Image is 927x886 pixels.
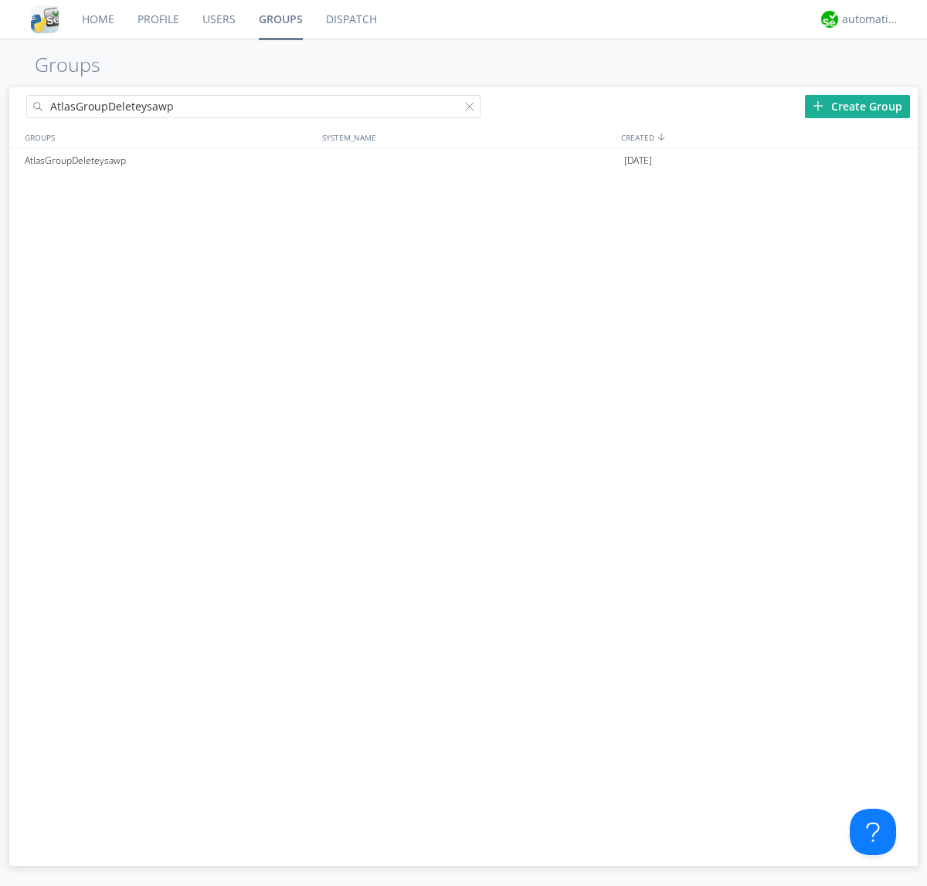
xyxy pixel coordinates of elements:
input: Search groups [26,95,480,118]
img: plus.svg [813,100,823,111]
span: [DATE] [624,149,652,172]
iframe: Toggle Customer Support [850,809,896,855]
div: automation+atlas [842,12,900,27]
div: AtlasGroupDeleteysawp [21,149,318,172]
div: GROUPS [21,126,314,148]
a: AtlasGroupDeleteysawp[DATE] [9,149,918,172]
img: cddb5a64eb264b2086981ab96f4c1ba7 [31,5,59,33]
div: Create Group [805,95,910,118]
div: CREATED [617,126,918,148]
img: d2d01cd9b4174d08988066c6d424eccd [821,11,838,28]
div: SYSTEM_NAME [318,126,617,148]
